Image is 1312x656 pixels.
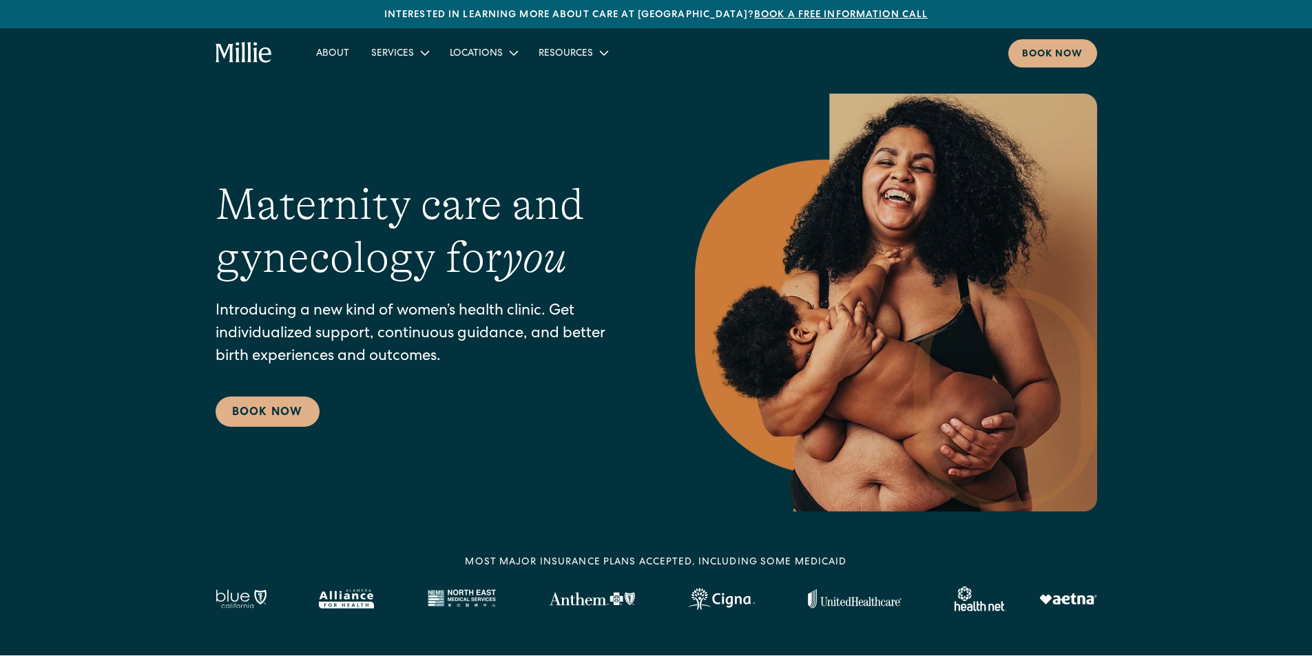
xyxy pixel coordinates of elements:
img: Healthnet logo [955,586,1006,611]
div: Services [360,41,439,64]
a: home [216,42,273,64]
a: Book now [1008,39,1097,67]
h1: Maternity care and gynecology for [216,178,640,284]
img: Aetna logo [1039,593,1097,604]
img: North East Medical Services logo [427,589,496,609]
a: About [305,41,360,64]
img: Smiling mother with her baby in arms, celebrating body positivity and the nurturing bond of postp... [695,94,1097,511]
img: United Healthcare logo [808,589,902,609]
a: Book Now [216,396,320,427]
img: Cigna logo [688,588,755,610]
img: Blue California logo [216,589,267,609]
img: Anthem Logo [549,592,635,606]
div: MOST MAJOR INSURANCE PLANS ACCEPTED, INCLUDING some MEDICAID [465,556,846,570]
img: Alameda Alliance logo [319,589,373,609]
em: you [502,233,567,282]
div: Resources [539,47,593,61]
div: Book now [1022,47,1083,62]
div: Locations [450,47,503,61]
div: Services [371,47,414,61]
a: Book a free information call [754,10,928,20]
p: Introducing a new kind of women’s health clinic. Get individualized support, continuous guidance,... [216,301,640,369]
div: Locations [439,41,528,64]
div: Resources [528,41,618,64]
